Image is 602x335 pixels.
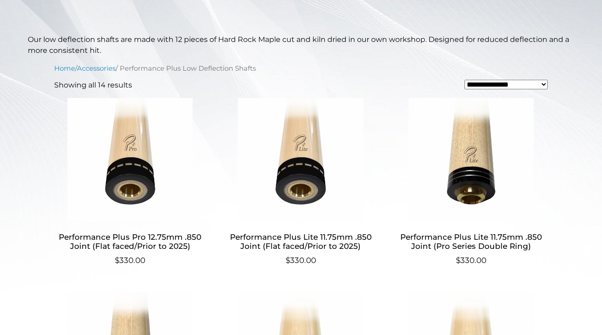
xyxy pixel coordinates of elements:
h2: Performance Plus Pro 12.75mm .850 Joint (Flat faced/Prior to 2025) [54,228,206,255]
img: Performance Plus Lite 11.75mm .850 Joint (Flat faced/Prior to 2025) [225,98,377,221]
img: Performance Plus Pro 12.75mm .850 Joint (Flat faced/Prior to 2025) [54,98,206,221]
bdi: 330.00 [286,256,316,265]
p: Our low deflection shafts are made with 12 pieces of Hard Rock Maple cut and kiln dried in our ow... [28,34,574,56]
a: Accessories [77,64,116,72]
nav: Breadcrumb [54,63,548,73]
img: Performance Plus Lite 11.75mm .850 Joint (Pro Series Double Ring) [395,98,547,221]
a: Performance Plus Lite 11.75mm .850 Joint (Flat faced/Prior to 2025) $330.00 [225,98,377,266]
bdi: 330.00 [456,256,486,265]
p: Showing all 14 results [54,80,132,91]
select: Shop order [464,80,548,89]
bdi: 330.00 [115,256,145,265]
a: Performance Plus Pro 12.75mm .850 Joint (Flat faced/Prior to 2025) $330.00 [54,98,206,266]
a: Performance Plus Lite 11.75mm .850 Joint (Pro Series Double Ring) $330.00 [395,98,547,266]
a: Home [54,64,75,72]
h2: Performance Plus Lite 11.75mm .850 Joint (Pro Series Double Ring) [395,228,547,255]
span: $ [115,256,119,265]
span: $ [456,256,460,265]
span: $ [286,256,290,265]
h2: Performance Plus Lite 11.75mm .850 Joint (Flat faced/Prior to 2025) [225,228,377,255]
